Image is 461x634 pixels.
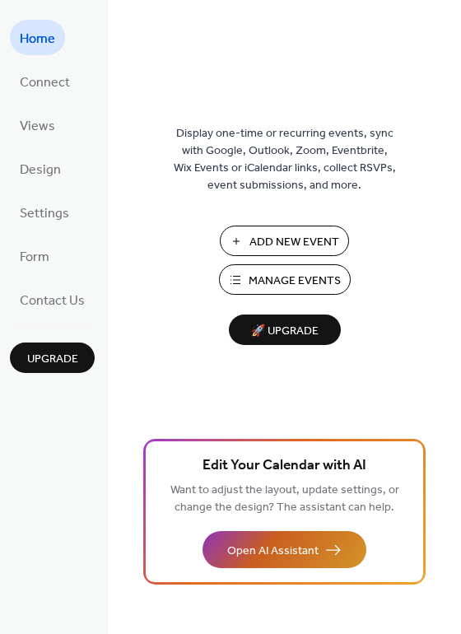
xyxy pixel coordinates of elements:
[20,157,61,183] span: Design
[174,125,396,194] span: Display one-time or recurring events, sync with Google, Outlook, Zoom, Eventbrite, Wix Events or ...
[229,315,341,345] button: 🚀 Upgrade
[10,343,95,373] button: Upgrade
[10,151,71,186] a: Design
[227,543,319,560] span: Open AI Assistant
[20,70,70,96] span: Connect
[10,238,59,273] a: Form
[219,264,351,295] button: Manage Events
[10,63,80,99] a: Connect
[10,194,79,230] a: Settings
[20,114,55,139] span: Views
[20,201,69,226] span: Settings
[20,26,55,52] span: Home
[20,288,85,314] span: Contact Us
[10,107,65,142] a: Views
[220,226,349,256] button: Add New Event
[20,245,49,270] span: Form
[27,351,78,368] span: Upgrade
[203,455,366,478] span: Edit Your Calendar with AI
[249,273,341,290] span: Manage Events
[249,234,339,251] span: Add New Event
[10,282,95,317] a: Contact Us
[170,479,399,519] span: Want to adjust the layout, update settings, or change the design? The assistant can help.
[10,20,65,55] a: Home
[203,531,366,568] button: Open AI Assistant
[239,320,331,343] span: 🚀 Upgrade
